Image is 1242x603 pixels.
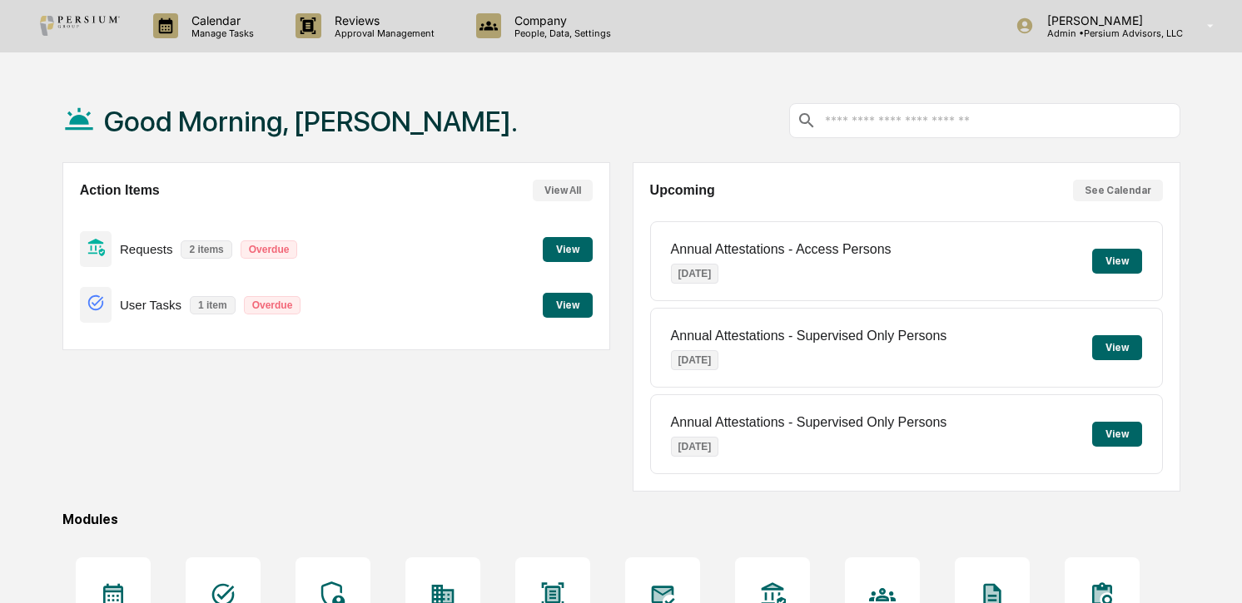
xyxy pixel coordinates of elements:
button: View All [533,180,593,201]
p: Annual Attestations - Supervised Only Persons [671,329,947,344]
p: [DATE] [671,437,719,457]
button: See Calendar [1073,180,1163,201]
p: [DATE] [671,264,719,284]
button: View [543,293,593,318]
p: User Tasks [120,298,181,312]
p: Reviews [321,13,443,27]
p: Calendar [178,13,262,27]
button: View [1092,335,1142,360]
p: Admin • Persium Advisors, LLC [1034,27,1183,39]
a: View [543,240,593,256]
button: View [1092,422,1142,447]
button: View [543,237,593,262]
p: Requests [120,242,172,256]
img: logo [40,16,120,36]
p: People, Data, Settings [501,27,619,39]
h2: Action Items [80,183,160,198]
p: Approval Management [321,27,443,39]
p: Overdue [241,240,298,259]
button: View [1092,249,1142,274]
div: Modules [62,512,1180,527]
p: [DATE] [671,350,719,370]
p: 1 item [190,296,236,314]
p: 2 items [181,240,231,259]
p: Overdue [244,296,301,314]
a: View [543,296,593,312]
p: Annual Attestations - Access Persons [671,242,892,257]
p: [PERSON_NAME] [1034,13,1183,27]
p: Company [501,13,619,27]
p: Manage Tasks [178,27,262,39]
h1: Good Morning, [PERSON_NAME]. [104,105,518,138]
p: Annual Attestations - Supervised Only Persons [671,415,947,430]
h2: Upcoming [650,183,715,198]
